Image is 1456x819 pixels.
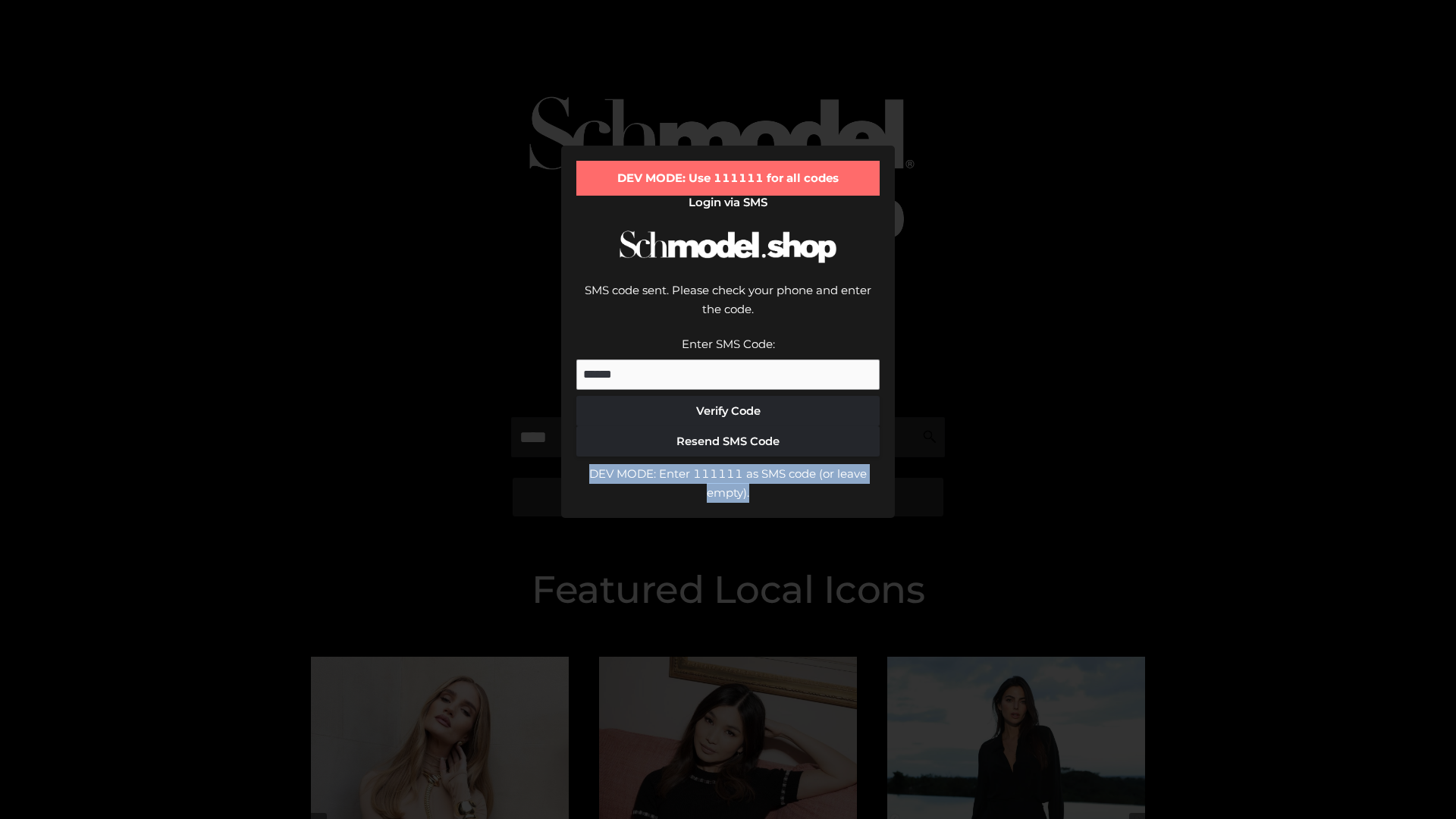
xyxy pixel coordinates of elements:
img: Schmodel Logo [614,217,842,277]
div: SMS code sent. Please check your phone and enter the code. [576,281,880,334]
h2: Login via SMS [576,196,880,209]
div: DEV MODE: Use 111111 for all codes [576,161,880,196]
button: Resend SMS Code [576,426,880,457]
div: DEV MODE: Enter 111111 as SMS code (or leave empty). [576,464,880,503]
button: Verify Code [576,396,880,426]
label: Enter SMS Code: [682,337,775,351]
